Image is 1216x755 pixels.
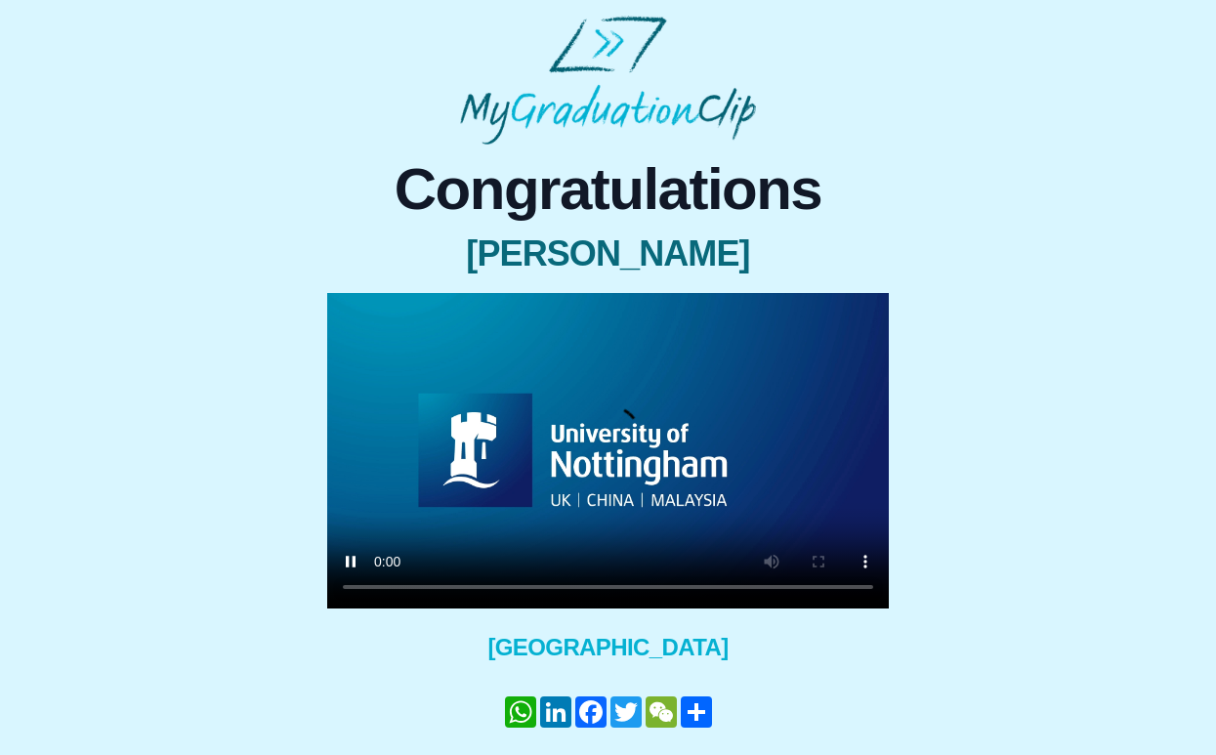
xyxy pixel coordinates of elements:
[327,234,889,273] span: [PERSON_NAME]
[538,696,573,728] a: LinkedIn
[608,696,644,728] a: Twitter
[679,696,714,728] a: Share
[460,16,756,145] img: MyGraduationClip
[503,696,538,728] a: WhatsApp
[573,696,608,728] a: Facebook
[327,632,889,663] span: [GEOGRAPHIC_DATA]
[644,696,679,728] a: WeChat
[327,160,889,219] span: Congratulations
